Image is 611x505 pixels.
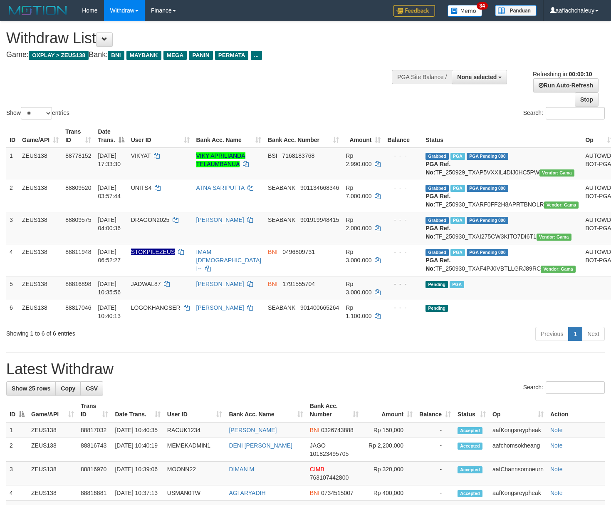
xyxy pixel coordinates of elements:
th: Action [547,398,605,422]
span: 34 [477,2,488,10]
a: [PERSON_NAME] [229,427,277,433]
th: Game/API: activate to sort column ascending [28,398,77,422]
span: Copy 901400665264 to clipboard [300,304,339,311]
span: ... [251,51,262,60]
span: JAGO [310,442,326,449]
span: Pending [425,305,448,312]
td: TF_250930_TXAI275CW3KITO7DI6T1 [422,212,582,244]
span: 88778152 [65,152,91,159]
a: IMAM [DEMOGRAPHIC_DATA] I-- [196,249,262,272]
td: [DATE] 10:37:13 [111,485,163,501]
span: BNI [310,427,319,433]
span: LOGOKHANGSER [131,304,181,311]
div: - - - [387,184,419,192]
span: [DATE] 03:57:44 [98,184,121,199]
span: CSV [86,385,98,392]
th: Balance [384,124,422,148]
select: Showentries [21,107,52,119]
span: Nama rekening ada tanda titik/strip, harap diedit [131,249,175,255]
span: Grabbed [425,249,449,256]
span: PGA Pending [467,217,508,224]
a: DIMAN M [229,466,254,473]
td: ZEUS138 [28,438,77,462]
td: ZEUS138 [19,148,62,180]
span: Rp 1.100.000 [346,304,371,319]
th: Trans ID: activate to sort column ascending [62,124,94,148]
span: 88817046 [65,304,91,311]
strong: 00:00:10 [569,71,592,77]
span: PERMATA [215,51,249,60]
span: Copy [61,385,75,392]
td: MEMEKADMIN1 [164,438,226,462]
a: [PERSON_NAME] [196,216,244,223]
a: Note [550,490,563,496]
span: Accepted [458,466,482,473]
span: Marked by aafkaynarin [450,185,465,192]
span: PGA Pending [467,249,508,256]
div: PGA Site Balance / [392,70,452,84]
a: Note [550,427,563,433]
a: Next [582,327,605,341]
div: - - - [387,248,419,256]
a: Show 25 rows [6,381,56,396]
td: Rp 400,000 [362,485,416,501]
th: Bank Acc. Name: activate to sort column ascending [193,124,265,148]
a: CSV [80,381,103,396]
div: - - - [387,152,419,160]
td: [DATE] 10:40:19 [111,438,163,462]
td: Rp 320,000 [362,462,416,485]
span: Copy 0496809731 to clipboard [282,249,315,255]
td: 5 [6,276,19,300]
a: DENI [PERSON_NAME] [229,442,292,449]
a: Note [550,466,563,473]
td: - [416,485,454,501]
td: 88817032 [77,422,112,438]
span: Rp 2.000.000 [346,216,371,231]
td: ZEUS138 [19,276,62,300]
span: Accepted [458,443,482,450]
a: Note [550,442,563,449]
td: 88816970 [77,462,112,485]
td: - [416,422,454,438]
a: Stop [575,92,599,107]
th: Amount: activate to sort column ascending [362,398,416,422]
span: Refreshing in: [533,71,592,77]
span: BNI [108,51,124,60]
a: ATNA SARIPUTTA [196,184,245,191]
td: 3 [6,462,28,485]
td: 88816881 [77,485,112,501]
input: Search: [546,107,605,119]
span: Rp 7.000.000 [346,184,371,199]
td: 1 [6,422,28,438]
td: 88816743 [77,438,112,462]
span: [DATE] 10:40:13 [98,304,121,319]
span: Copy 901919948415 to clipboard [300,216,339,223]
span: MEGA [163,51,187,60]
td: [DATE] 10:39:06 [111,462,163,485]
th: Status [422,124,582,148]
td: 2 [6,180,19,212]
td: Rp 150,000 [362,422,416,438]
span: OXPLAY > ZEUS138 [29,51,89,60]
span: UNITS4 [131,184,152,191]
span: Copy 7168183768 to clipboard [282,152,314,159]
h4: Game: Bank: [6,51,399,59]
td: ZEUS138 [28,485,77,501]
span: Copy 0734515007 to clipboard [321,490,354,496]
th: Game/API: activate to sort column ascending [19,124,62,148]
span: Rp 2.990.000 [346,152,371,167]
span: Vendor URL: https://trx31.1velocity.biz [539,169,574,177]
td: - [416,438,454,462]
td: [DATE] 10:40:35 [111,422,163,438]
span: [DATE] 06:52:27 [98,249,121,264]
th: User ID: activate to sort column ascending [128,124,193,148]
span: Vendor URL: https://trx31.1velocity.biz [537,234,571,241]
div: - - - [387,303,419,312]
td: ZEUS138 [28,422,77,438]
img: panduan.png [495,5,537,16]
span: Accepted [458,490,482,497]
img: Feedback.jpg [393,5,435,17]
span: Marked by aafchomsokheang [450,153,465,160]
div: Showing 1 to 6 of 6 entries [6,326,248,338]
a: VIKY APRILIANDA TELAUMBANUA [196,152,245,167]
